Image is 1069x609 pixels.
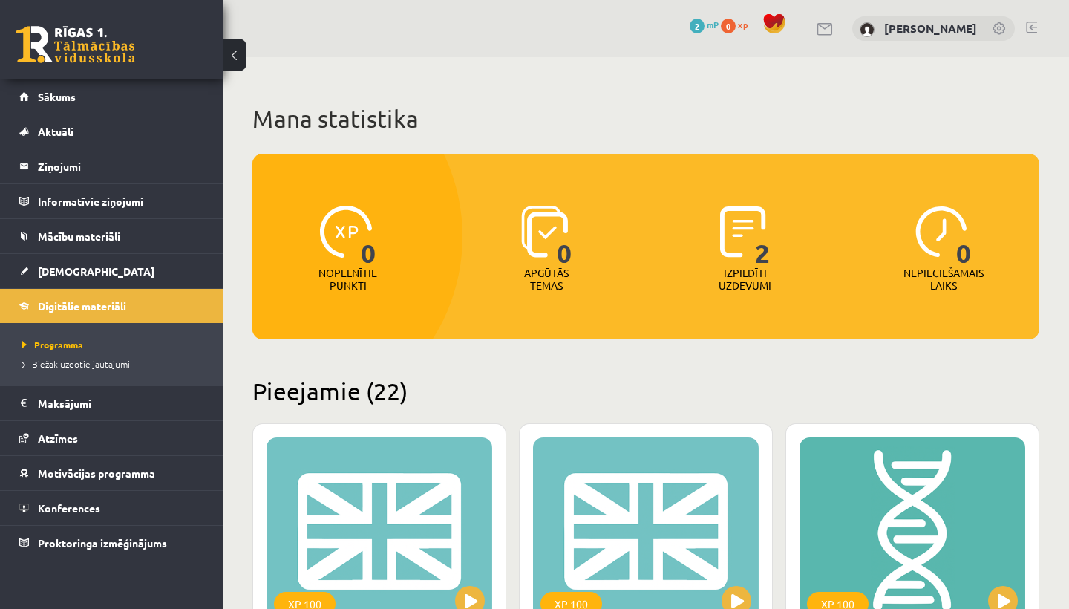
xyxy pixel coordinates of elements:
[720,206,766,258] img: icon-completed-tasks-ad58ae20a441b2904462921112bc710f1caf180af7a3daa7317a5a94f2d26646.svg
[860,22,875,37] img: Marta Grāve
[690,19,719,30] a: 2 mP
[716,267,774,292] p: Izpildīti uzdevumi
[361,206,376,267] span: 0
[38,90,76,103] span: Sākums
[19,386,204,420] a: Maksājumi
[19,114,204,149] a: Aktuāli
[22,357,208,371] a: Biežāk uzdotie jautājumi
[19,456,204,490] a: Motivācijas programma
[755,206,771,267] span: 2
[38,264,154,278] span: [DEMOGRAPHIC_DATA]
[38,149,204,183] legend: Ziņojumi
[38,184,204,218] legend: Informatīvie ziņojumi
[521,206,568,258] img: icon-learned-topics-4a711ccc23c960034f471b6e78daf4a3bad4a20eaf4de84257b87e66633f6470.svg
[38,229,120,243] span: Mācību materiāli
[38,431,78,445] span: Atzīmes
[956,206,972,267] span: 0
[38,501,100,515] span: Konferences
[903,267,984,292] p: Nepieciešamais laiks
[252,104,1039,134] h1: Mana statistika
[557,206,572,267] span: 0
[22,339,83,351] span: Programma
[38,299,126,313] span: Digitālie materiāli
[19,184,204,218] a: Informatīvie ziņojumi
[707,19,719,30] span: mP
[721,19,736,33] span: 0
[19,254,204,288] a: [DEMOGRAPHIC_DATA]
[19,421,204,455] a: Atzīmes
[884,21,977,36] a: [PERSON_NAME]
[38,386,204,420] legend: Maksājumi
[915,206,967,258] img: icon-clock-7be60019b62300814b6bd22b8e044499b485619524d84068768e800edab66f18.svg
[318,267,377,292] p: Nopelnītie punkti
[22,338,208,351] a: Programma
[252,377,1039,406] h2: Pieejamie (22)
[38,536,167,550] span: Proktoringa izmēģinājums
[19,79,204,114] a: Sākums
[19,526,204,560] a: Proktoringa izmēģinājums
[517,267,575,292] p: Apgūtās tēmas
[22,358,130,370] span: Biežāk uzdotie jautājumi
[690,19,705,33] span: 2
[738,19,748,30] span: xp
[16,26,135,63] a: Rīgas 1. Tālmācības vidusskola
[721,19,755,30] a: 0 xp
[19,219,204,253] a: Mācību materiāli
[19,289,204,323] a: Digitālie materiāli
[320,206,372,258] img: icon-xp-0682a9bc20223a9ccc6f5883a126b849a74cddfe5390d2b41b4391c66f2066e7.svg
[19,149,204,183] a: Ziņojumi
[19,491,204,525] a: Konferences
[38,466,155,480] span: Motivācijas programma
[38,125,73,138] span: Aktuāli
